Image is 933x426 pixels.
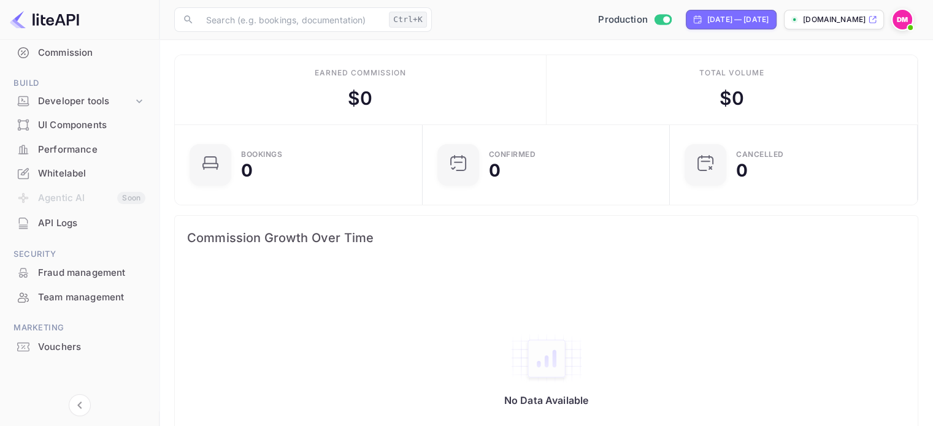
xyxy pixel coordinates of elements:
div: Switch to Sandbox mode [593,13,676,27]
a: Performance [7,138,152,161]
div: Total volume [699,67,764,78]
a: Vouchers [7,335,152,358]
div: Earned commission [315,67,405,78]
img: LiteAPI logo [10,10,79,29]
input: Search (e.g. bookings, documentation) [199,7,384,32]
div: [DATE] — [DATE] [707,14,769,25]
div: Commission [7,41,152,65]
div: Team management [7,286,152,310]
div: Team management [38,291,145,305]
div: $ 0 [348,85,372,112]
div: Performance [38,143,145,157]
div: Whitelabel [38,167,145,181]
a: Whitelabel [7,162,152,184]
p: [DOMAIN_NAME] [803,14,866,25]
a: API Logs [7,211,152,234]
img: Dylan McLean [893,10,912,29]
div: Ctrl+K [389,12,427,28]
div: 0 [489,162,501,179]
a: Fraud management [7,261,152,284]
div: Fraud management [38,266,145,280]
div: Commission [38,46,145,60]
span: Marketing [7,321,152,335]
div: Developer tools [38,94,133,108]
div: API Logs [7,211,152,235]
div: $ 0 [720,85,744,112]
div: Whitelabel [7,162,152,186]
div: UI Components [38,118,145,132]
div: 0 [241,162,253,179]
span: Commission Growth Over Time [187,228,905,248]
a: Commission [7,41,152,64]
span: Security [7,248,152,261]
div: Vouchers [38,340,145,354]
img: empty-state-table2.svg [510,333,583,384]
p: No Data Available [504,394,589,406]
button: Collapse navigation [69,394,91,416]
div: Developer tools [7,91,152,112]
div: Performance [7,138,152,162]
span: Production [598,13,648,27]
div: 0 [736,162,748,179]
div: UI Components [7,113,152,137]
div: Bookings [241,151,282,158]
div: CANCELLED [736,151,784,158]
div: Confirmed [489,151,536,158]
div: API Logs [38,216,145,230]
div: Fraud management [7,261,152,285]
div: Vouchers [7,335,152,359]
a: Team management [7,286,152,308]
div: Click to change the date range period [686,10,777,29]
a: UI Components [7,113,152,136]
span: Build [7,77,152,90]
